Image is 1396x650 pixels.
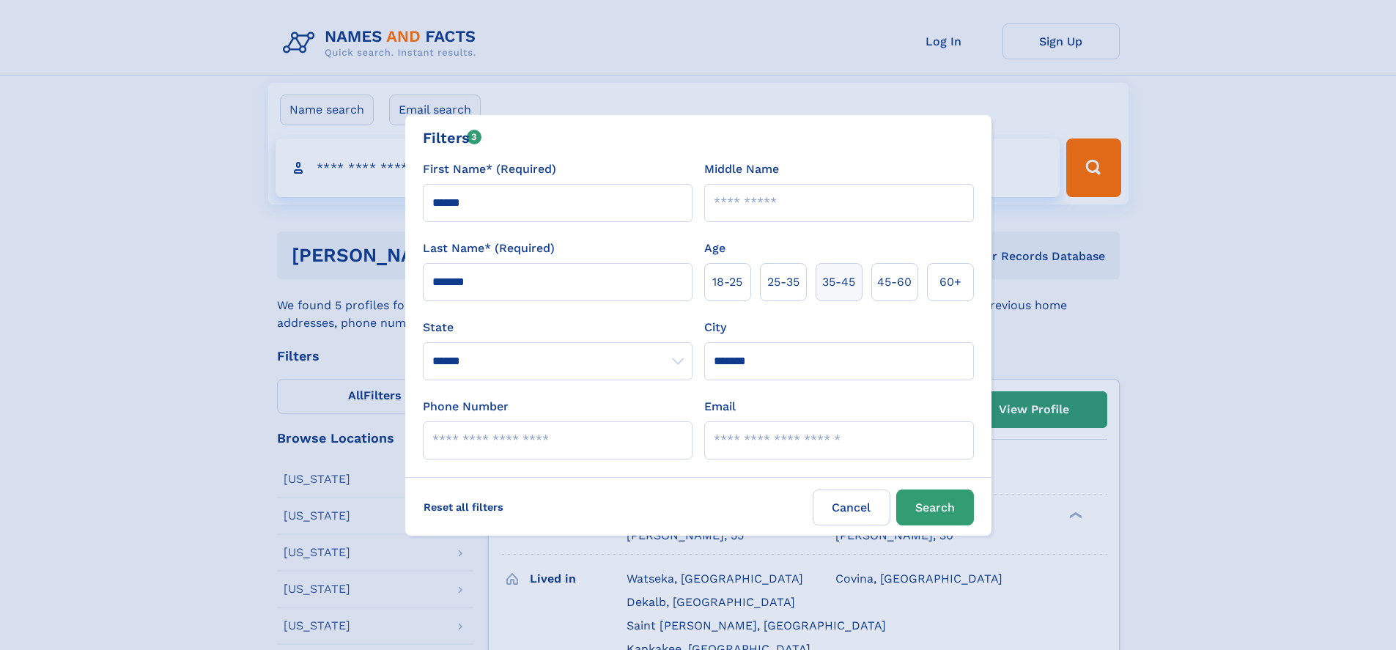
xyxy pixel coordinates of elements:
label: Cancel [813,490,890,525]
label: Last Name* (Required) [423,240,555,257]
button: Search [896,490,974,525]
span: 25‑35 [767,273,799,291]
span: 18‑25 [712,273,742,291]
label: Phone Number [423,398,509,416]
label: Reset all filters [414,490,513,525]
div: Filters [423,127,482,149]
span: 60+ [939,273,961,291]
label: State [423,319,693,336]
label: Middle Name [704,160,779,178]
label: Age [704,240,725,257]
span: 35‑45 [822,273,855,291]
label: First Name* (Required) [423,160,556,178]
span: 45‑60 [877,273,912,291]
label: Email [704,398,736,416]
label: City [704,319,726,336]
